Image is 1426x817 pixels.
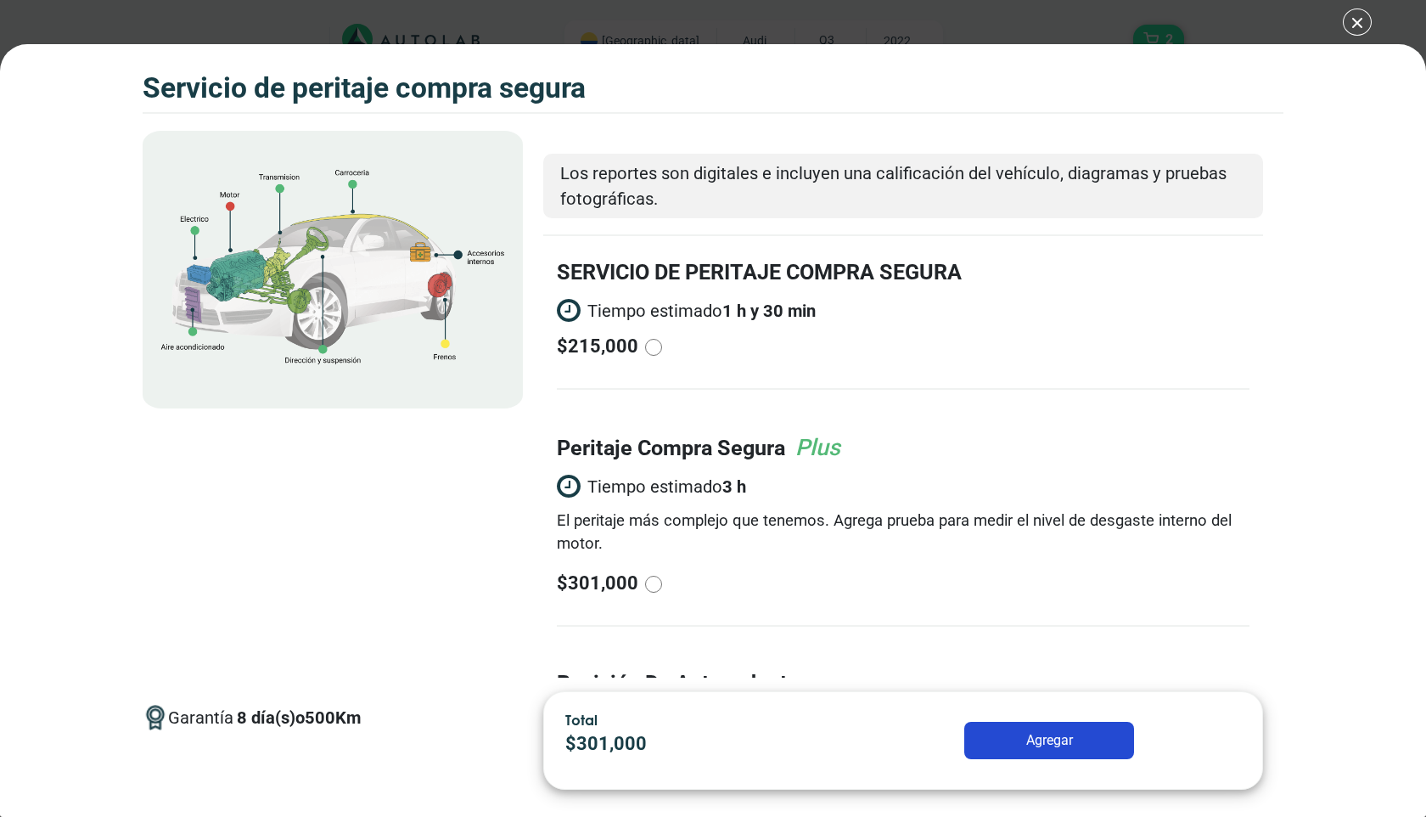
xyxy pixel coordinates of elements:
[557,510,1249,556] p: El peritaje más complejo que tenemos. Agrega prueba para medir el nivel de desgaste interno del m...
[557,297,816,324] span: Tiempo estimado
[557,473,1249,500] span: Tiempo estimado
[557,432,785,465] label: peritaje compra segura
[557,570,638,598] p: $ 301,000
[722,298,816,324] strong: 1 h y 30 min
[565,730,832,758] p: $ 301,000
[143,71,586,105] h3: SERVICIO DE PERITAJE COMPRA SEGURA
[557,333,638,361] p: $ 215,000
[565,712,598,728] span: Total
[722,474,746,499] strong: 3 h
[557,668,811,700] label: revisión de antecedentes
[557,256,962,289] label: SERVICIO DE PERITAJE COMPRA SEGURA
[795,431,840,461] span: Plus
[560,161,1246,211] p: Los reportes son digitales e incluyen una calificación del vehículo, diagramas y pruebas fotográf...
[964,722,1134,759] button: Agregar
[237,705,361,730] p: 8 día(s) o 500 Km
[168,705,361,744] span: Garantía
